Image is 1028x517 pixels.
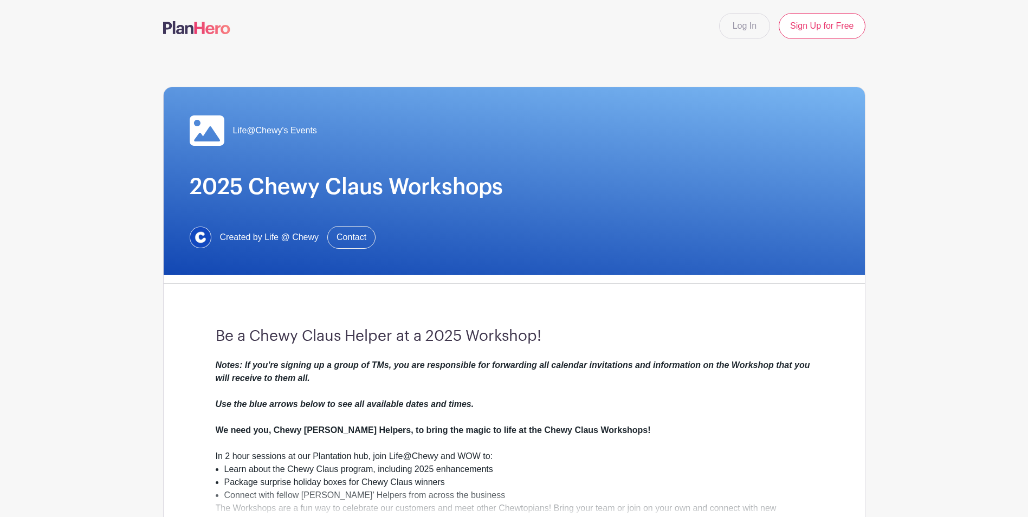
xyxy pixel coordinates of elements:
span: Created by Life @ Chewy [220,231,319,244]
a: Sign Up for Free [779,13,865,39]
img: logo-507f7623f17ff9eddc593b1ce0a138ce2505c220e1c5a4e2b4648c50719b7d32.svg [163,21,230,34]
h1: 2025 Chewy Claus Workshops [190,174,839,200]
img: 1629734264472.jfif [190,227,211,248]
span: Life@Chewy's Events [233,124,317,137]
a: Contact [327,226,376,249]
div: In 2 hour sessions at our Plantation hub, join Life@Chewy and WOW to: [216,450,813,463]
a: Log In [719,13,770,39]
h3: Be a Chewy Claus Helper at a 2025 Workshop! [216,327,813,346]
strong: We need you, Chewy [PERSON_NAME] Helpers, to bring the magic to life at the Chewy Claus Workshops! [216,425,651,435]
li: Package surprise holiday boxes for Chewy Claus winners [224,476,813,489]
li: Connect with fellow [PERSON_NAME]’ Helpers from across the business [224,489,813,502]
li: Learn about the Chewy Claus program, including 2025 enhancements [224,463,813,476]
em: Notes: If you're signing up a group of TMs, you are responsible for forwarding all calendar invit... [216,360,810,409]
